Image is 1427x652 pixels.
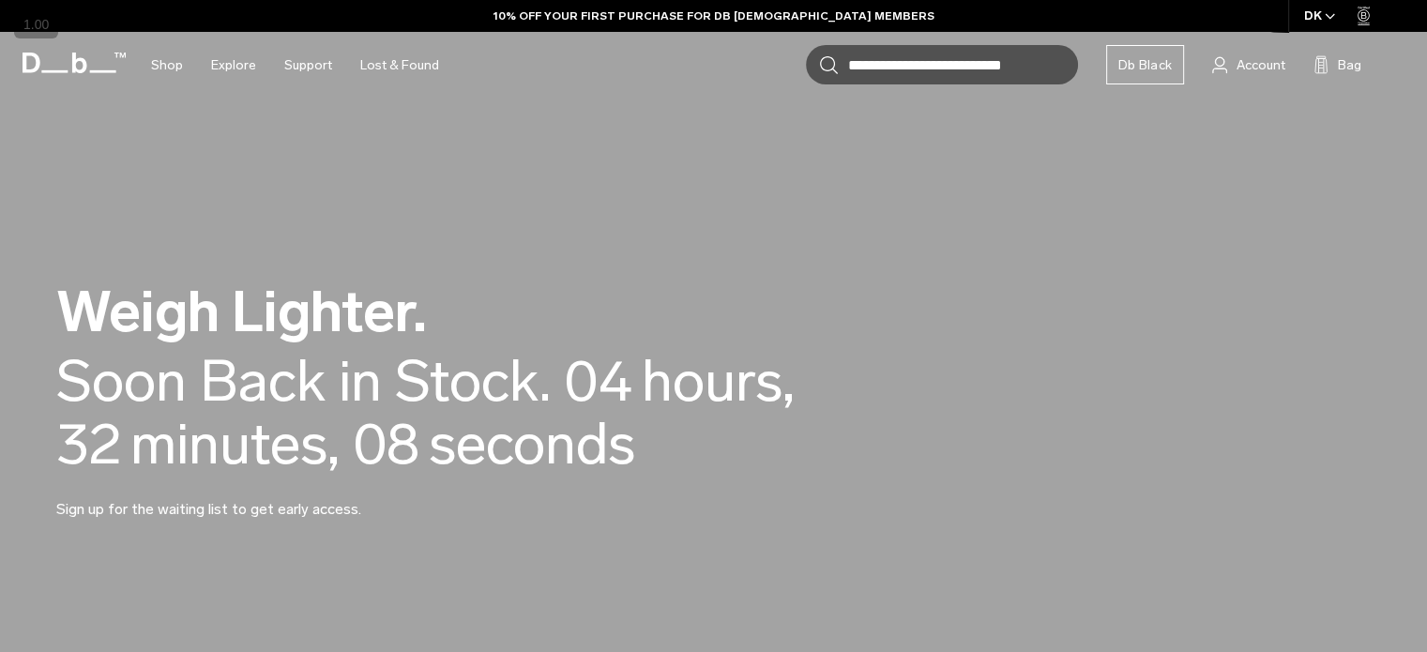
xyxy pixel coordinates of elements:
[354,413,419,476] span: 08
[360,32,439,99] a: Lost & Found
[429,413,635,476] span: seconds
[1106,45,1184,84] a: Db Black
[565,350,632,413] span: 04
[137,32,453,99] nav: Main Navigation
[1338,55,1361,75] span: Bag
[642,350,795,413] span: hours,
[1313,53,1361,76] button: Bag
[1237,55,1285,75] span: Account
[56,476,507,521] p: Sign up for the waiting list to get early access.
[284,32,332,99] a: Support
[130,413,340,476] span: minutes
[1212,53,1285,76] a: Account
[56,350,551,413] div: Soon Back in Stock.
[151,32,183,99] a: Shop
[56,283,901,341] h2: Weigh Lighter.
[56,413,121,476] span: 32
[211,32,256,99] a: Explore
[327,410,340,478] span: ,
[493,8,934,24] a: 10% OFF YOUR FIRST PURCHASE FOR DB [DEMOGRAPHIC_DATA] MEMBERS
